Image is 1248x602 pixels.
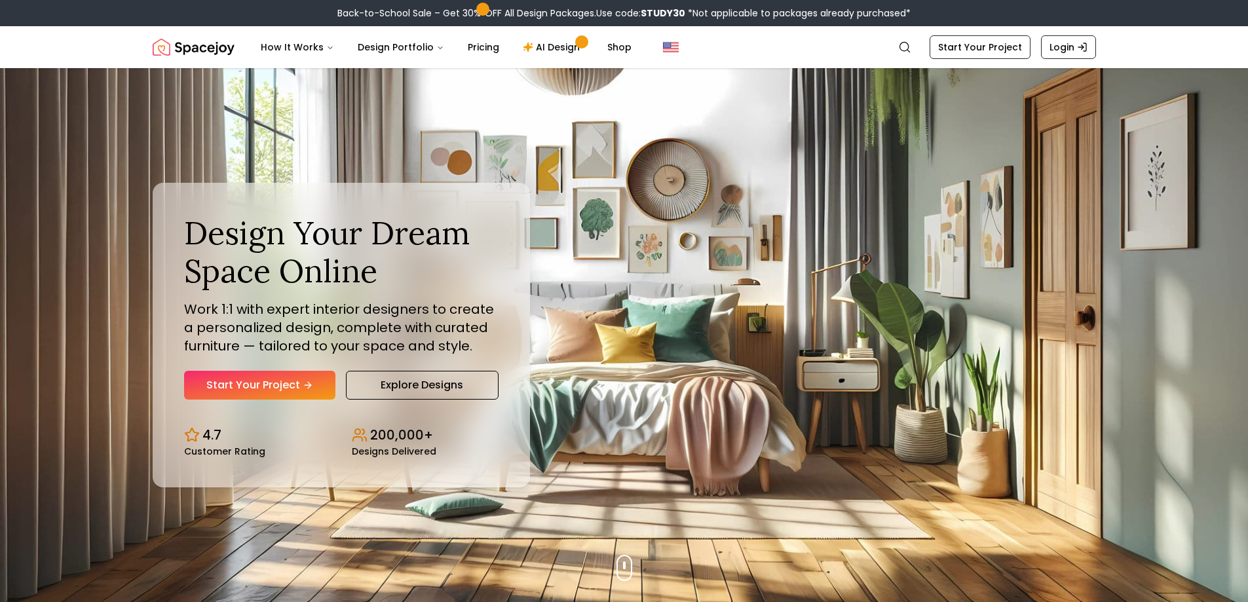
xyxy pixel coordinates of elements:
[250,34,345,60] button: How It Works
[153,34,235,60] a: Spacejoy
[184,371,335,400] a: Start Your Project
[457,34,510,60] a: Pricing
[930,35,1031,59] a: Start Your Project
[337,7,911,20] div: Back-to-School Sale – Get 30% OFF All Design Packages.
[596,7,685,20] span: Use code:
[184,214,499,290] h1: Design Your Dream Space Online
[346,371,499,400] a: Explore Designs
[597,34,642,60] a: Shop
[685,7,911,20] span: *Not applicable to packages already purchased*
[663,39,679,55] img: United States
[641,7,685,20] b: STUDY30
[352,447,436,456] small: Designs Delivered
[153,26,1096,68] nav: Global
[184,415,499,456] div: Design stats
[184,447,265,456] small: Customer Rating
[370,426,433,444] p: 200,000+
[184,300,499,355] p: Work 1:1 with expert interior designers to create a personalized design, complete with curated fu...
[512,34,594,60] a: AI Design
[202,426,221,444] p: 4.7
[153,34,235,60] img: Spacejoy Logo
[1041,35,1096,59] a: Login
[347,34,455,60] button: Design Portfolio
[250,34,642,60] nav: Main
